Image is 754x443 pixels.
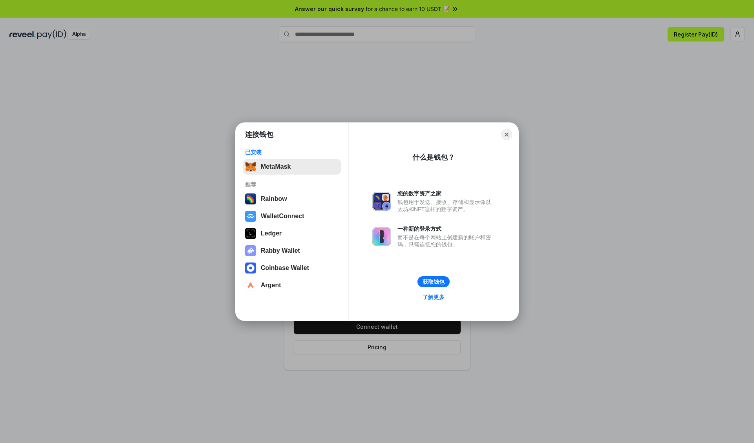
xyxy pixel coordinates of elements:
[261,282,281,289] div: Argent
[243,208,341,224] button: WalletConnect
[243,277,341,293] button: Argent
[261,247,300,254] div: Rabby Wallet
[245,130,273,139] h1: 连接钱包
[261,195,287,202] div: Rainbow
[245,149,339,156] div: 已安装
[245,228,256,239] img: svg+xml,%3Csvg%20xmlns%3D%22http%3A%2F%2Fwww.w3.org%2F2000%2Fsvg%22%20width%3D%2228%22%20height%3...
[372,227,391,246] img: svg+xml,%3Csvg%20xmlns%3D%22http%3A%2F%2Fwww.w3.org%2F2000%2Fsvg%22%20fill%3D%22none%22%20viewBox...
[243,159,341,175] button: MetaMask
[243,191,341,207] button: Rainbow
[417,276,450,287] button: 获取钱包
[412,153,455,162] div: 什么是钱包？
[501,129,512,140] button: Close
[261,163,291,170] div: MetaMask
[372,192,391,211] img: svg+xml,%3Csvg%20xmlns%3D%22http%3A%2F%2Fwww.w3.org%2F2000%2Fsvg%22%20fill%3D%22none%22%20viewBox...
[245,193,256,204] img: svg+xml,%3Csvg%20width%3D%22120%22%20height%3D%22120%22%20viewBox%3D%220%200%20120%20120%22%20fil...
[243,226,341,241] button: Ledger
[245,280,256,291] img: svg+xml,%3Csvg%20width%3D%2228%22%20height%3D%2228%22%20viewBox%3D%220%200%2028%2028%22%20fill%3D...
[397,190,495,197] div: 您的数字资产之家
[245,181,339,188] div: 推荐
[261,230,282,237] div: Ledger
[423,294,445,301] div: 了解更多
[397,225,495,232] div: 一种新的登录方式
[261,264,309,272] div: Coinbase Wallet
[423,278,445,285] div: 获取钱包
[245,245,256,256] img: svg+xml,%3Csvg%20xmlns%3D%22http%3A%2F%2Fwww.w3.org%2F2000%2Fsvg%22%20fill%3D%22none%22%20viewBox...
[418,292,449,302] a: 了解更多
[261,213,304,220] div: WalletConnect
[245,211,256,222] img: svg+xml,%3Csvg%20width%3D%2228%22%20height%3D%2228%22%20viewBox%3D%220%200%2028%2028%22%20fill%3D...
[243,243,341,259] button: Rabby Wallet
[397,199,495,213] div: 钱包用于发送、接收、存储和显示像以太坊和NFT这样的数字资产。
[243,260,341,276] button: Coinbase Wallet
[245,161,256,172] img: svg+xml,%3Csvg%20fill%3D%22none%22%20height%3D%2233%22%20viewBox%3D%220%200%2035%2033%22%20width%...
[397,234,495,248] div: 而不是在每个网站上创建新的账户和密码，只需连接您的钱包。
[245,263,256,273] img: svg+xml,%3Csvg%20width%3D%2228%22%20height%3D%2228%22%20viewBox%3D%220%200%2028%2028%22%20fill%3D...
